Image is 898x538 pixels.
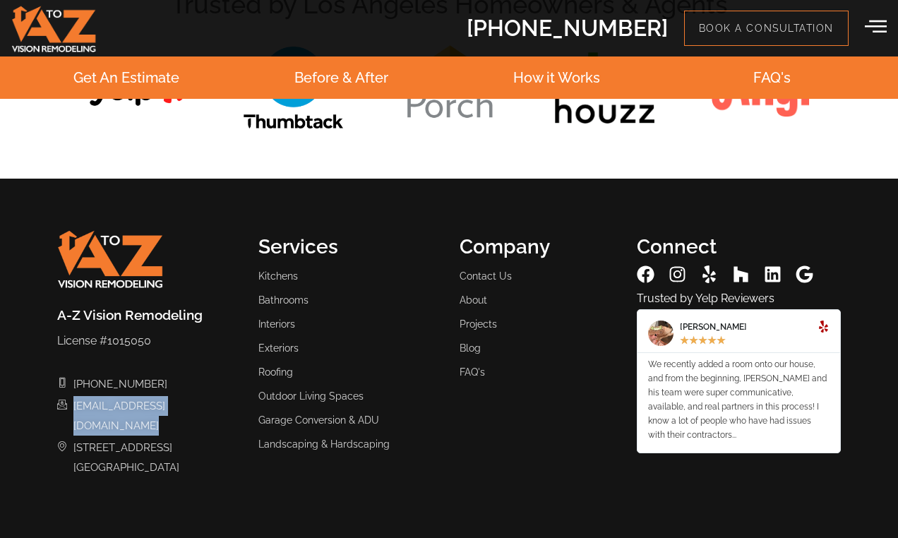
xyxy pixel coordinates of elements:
[513,69,600,86] a: How it Works
[460,289,487,311] span: About
[258,410,438,431] a: Garage Conversion & ADU
[258,385,364,407] span: Outdoor Living Spaces
[70,396,238,436] span: [EMAIL_ADDRESS][DOMAIN_NAME]​
[689,333,698,348] i: ★
[258,385,438,407] a: Outdoor Living Spaces
[637,235,841,259] h3: Connect
[460,361,616,383] a: FAQ's
[258,313,295,335] span: Interiors
[680,321,747,333] span: [PERSON_NAME]
[460,265,616,287] a: Contact Us
[258,361,293,383] span: Roofing
[258,410,379,431] span: Garage Conversion & ADU
[258,289,438,311] a: Bathrooms
[460,337,481,359] span: Blog
[460,265,512,287] span: Contact Us
[648,321,673,346] img: Lindsey L.
[637,292,841,305] h4: Trusted by Yelp Reviewers
[707,333,717,348] i: ★
[258,289,309,311] span: Bathrooms
[648,357,830,442] div: We recently added a room onto our house, and from the beginning, [PERSON_NAME] and his team were ...
[460,235,616,259] h3: Company
[73,69,179,86] a: Get An Estimate
[258,313,438,335] a: Interiors
[258,265,438,287] a: Kitchens
[294,69,388,86] a: Before & After
[684,11,849,46] a: Book a Consultation
[258,434,390,455] span: Landscaping & Hardscaping
[680,333,689,348] i: ★
[258,265,298,287] span: Kitchens
[460,289,616,311] a: About
[637,309,841,482] div: Slides
[460,361,485,383] span: FAQ's
[70,374,167,394] span: [PHONE_NUMBER]
[258,337,299,359] span: Exteriors
[460,313,497,335] span: Projects
[57,334,151,347] span: License #1015050
[460,313,616,335] a: Projects
[699,22,834,35] span: Book a Consultation
[818,321,830,348] div: Read More
[717,333,726,348] i: ★
[57,309,237,322] h2: A-Z Vision Remodeling
[70,438,179,477] span: [STREET_ADDRESS] [GEOGRAPHIC_DATA]​
[467,17,668,40] h2: [PHONE_NUMBER]
[460,337,616,359] a: Blog
[258,337,438,359] a: Exteriors
[258,434,438,455] a: Landscaping & Hardscaping
[258,361,438,383] a: Roofing
[698,333,707,348] i: ★
[258,235,438,259] h3: Services
[753,69,791,86] a: FAQ's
